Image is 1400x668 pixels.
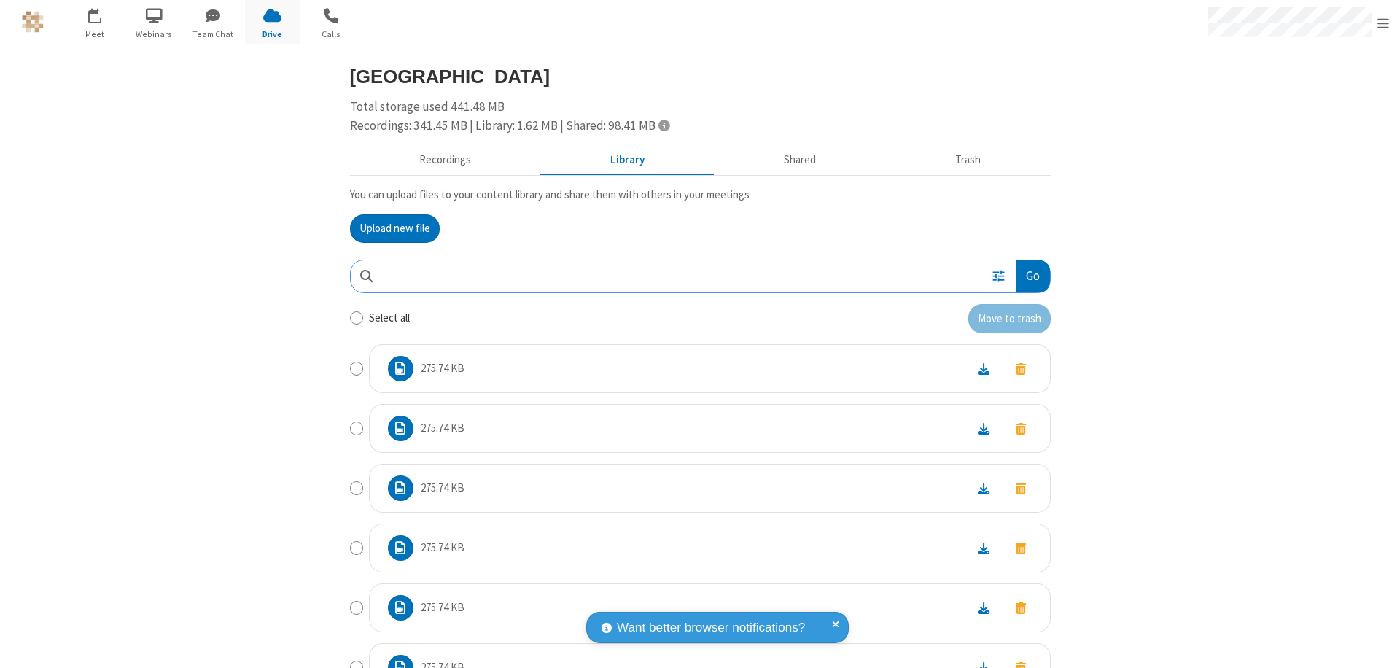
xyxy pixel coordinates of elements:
div: 1 [98,8,108,19]
button: Trash [886,147,1051,174]
span: Meet [68,28,122,41]
button: Move to trash [1003,538,1039,558]
button: Move to trash [1003,419,1039,438]
button: Recorded meetings [350,147,541,174]
button: Move to trash [968,304,1051,333]
button: Move to trash [1003,359,1039,378]
div: Recordings: 341.45 MB | Library: 1.62 MB | Shared: 98.41 MB [350,117,1051,136]
button: Move to trash [1003,478,1039,498]
button: Upload new file [350,214,440,244]
button: Shared during meetings [715,147,886,174]
a: Download file [965,599,1003,616]
h3: [GEOGRAPHIC_DATA] [350,66,1051,87]
a: Download file [965,540,1003,556]
a: Download file [965,480,1003,497]
p: 275.74 KB [421,540,464,556]
span: Team Chat [186,28,241,41]
p: You can upload files to your content library and share them with others in your meetings [350,187,1051,203]
span: Drive [245,28,300,41]
p: 275.74 KB [421,480,464,497]
a: Download file [965,420,1003,437]
img: QA Selenium DO NOT DELETE OR CHANGE [22,11,44,33]
p: 275.74 KB [421,360,464,377]
span: Want better browser notifications? [617,618,805,637]
span: Calls [304,28,359,41]
button: Go [1016,260,1049,293]
span: Totals displayed include files that have been moved to the trash. [658,119,669,131]
button: Content library [541,147,715,174]
div: Total storage used 441.48 MB [350,98,1051,135]
label: Select all [369,310,410,327]
button: Move to trash [1003,598,1039,618]
p: 275.74 KB [421,420,464,437]
a: Download file [965,360,1003,377]
span: Webinars [127,28,182,41]
p: 275.74 KB [421,599,464,616]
